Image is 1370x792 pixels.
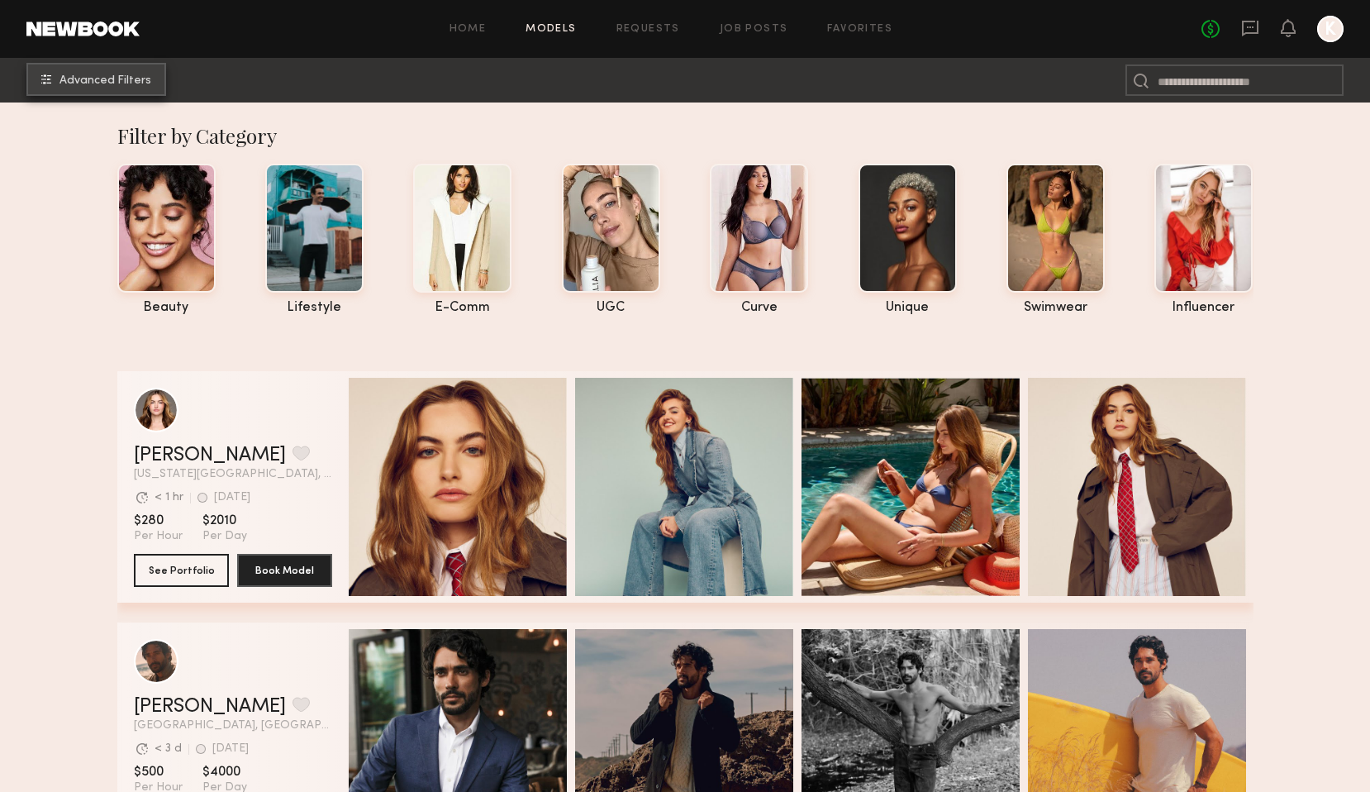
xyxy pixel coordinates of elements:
div: curve [710,301,808,315]
span: $500 [134,764,183,780]
a: Requests [616,24,680,35]
button: Advanced Filters [26,63,166,96]
div: lifestyle [265,301,364,315]
div: UGC [562,301,660,315]
div: e-comm [413,301,511,315]
a: [PERSON_NAME] [134,697,286,717]
div: [DATE] [214,492,250,503]
div: unique [859,301,957,315]
span: Advanced Filters [59,75,151,87]
span: $4000 [202,764,247,780]
span: Per Day [202,529,247,544]
a: Models [526,24,576,35]
a: [PERSON_NAME] [134,446,286,465]
span: Per Hour [134,529,183,544]
a: Job Posts [720,24,788,35]
button: See Portfolio [134,554,229,587]
a: Home [450,24,487,35]
div: < 3 d [155,743,182,755]
div: Filter by Category [117,122,1253,149]
a: K [1317,16,1344,42]
span: [US_STATE][GEOGRAPHIC_DATA], [GEOGRAPHIC_DATA] [134,469,332,480]
div: influencer [1154,301,1253,315]
button: Book Model [237,554,332,587]
span: $2010 [202,513,247,529]
div: [DATE] [212,743,249,755]
span: [GEOGRAPHIC_DATA], [GEOGRAPHIC_DATA] [134,720,332,732]
span: $280 [134,513,183,529]
div: < 1 hr [155,492,183,503]
div: beauty [117,301,216,315]
a: Favorites [827,24,892,35]
div: swimwear [1006,301,1105,315]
